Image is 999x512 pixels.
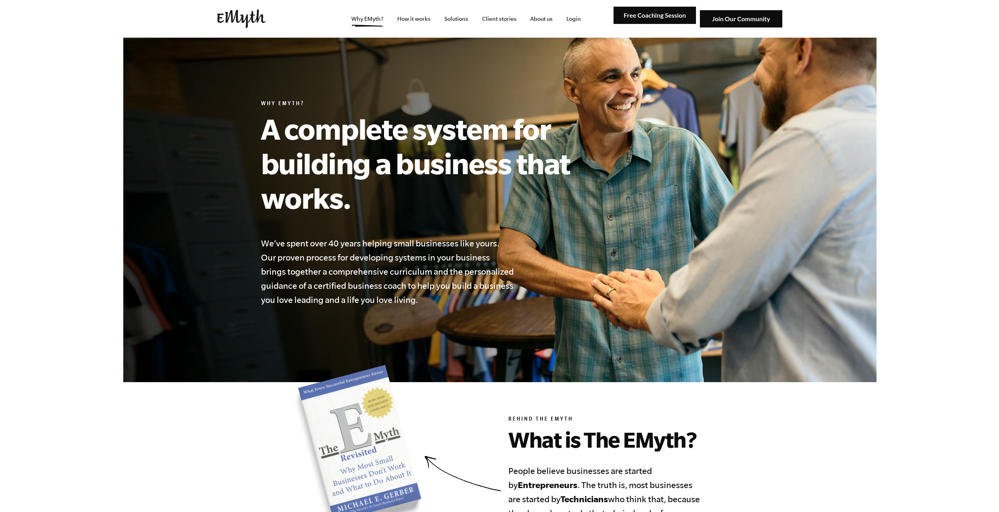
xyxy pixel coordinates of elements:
h6: Why EMyth? [261,100,606,108]
img: Join Our Community [700,10,782,28]
img: Free Coaching Session [614,7,696,24]
h4: We’ve spent over 40 years helping small businesses like yours. Our proven process for developing ... [261,236,515,307]
h2: What is The EMyth? [508,427,700,452]
b: Entrepreneurs [518,480,577,490]
b: Technicians [561,494,608,504]
iframe: Chat Widget [960,474,999,512]
h6: Behind the EMyth [508,416,700,424]
h1: A complete system for building a business that works. [261,111,606,215]
img: EMyth [217,9,266,28]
